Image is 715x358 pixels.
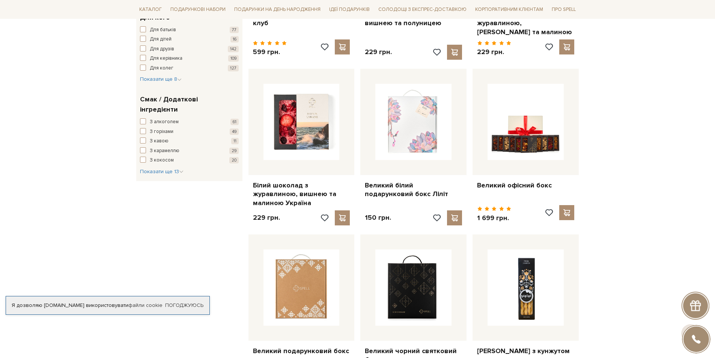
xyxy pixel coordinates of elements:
span: Для дітей [150,36,172,43]
a: Великий білий подарунковий бокс Ліліт [365,181,462,199]
button: Для колег 127 [140,65,239,72]
button: Для керівника 109 [140,55,239,62]
div: Я дозволяю [DOMAIN_NAME] використовувати [6,302,209,309]
a: Подарунок Карамельний клуб [253,10,350,28]
span: 11 [231,138,239,144]
span: 20 [229,157,239,163]
button: Показати ще 8 [140,76,182,83]
p: 150 грн. [365,213,391,222]
span: З кокосом [150,157,174,164]
p: 229 грн. [477,48,511,56]
span: З горіхами [150,128,173,136]
span: 109 [228,55,239,62]
span: 127 [228,65,239,71]
span: Для друзів [150,45,174,53]
button: З кокосом 20 [140,157,239,164]
span: Подарункові набори [167,4,229,15]
span: Для керівника [150,55,182,62]
p: 1 699 грн. [477,214,511,222]
span: З карамеллю [150,147,179,155]
span: Для батьків [150,26,176,34]
a: Солодощі з експрес-доставкою [375,3,470,16]
a: Білий шоколад з журавлиною, вишнею та малиною Україна [253,181,350,207]
span: 16 [230,36,239,42]
span: Ідеї подарунків [326,4,373,15]
button: Для друзів 142 [140,45,239,53]
button: З горіхами 49 [140,128,239,136]
a: файли cookie [128,302,163,308]
span: Показати ще 13 [140,168,184,175]
span: 61 [230,119,239,125]
img: Великий чорний святковий бокс [375,249,452,326]
a: Білий шоколад з журавлиною, [PERSON_NAME] та малиною [477,10,574,36]
img: Грісіні з кунжутом [488,249,564,326]
span: Каталог [136,4,165,15]
span: Для колег [150,65,173,72]
p: 229 грн. [365,48,392,56]
span: Смак / Додаткові інгредієнти [140,94,237,115]
img: Великий подарунковий бокс з орнаментом [263,249,340,326]
span: 49 [230,128,239,135]
button: Для дітей 16 [140,36,239,43]
span: З алкоголем [150,118,179,126]
span: З кавою [150,137,169,145]
span: Показати ще 8 [140,76,182,82]
span: 77 [230,27,239,33]
a: Погоджуюсь [165,302,203,309]
a: Білий шоколад без цукру з вишнею та полуницею [365,10,462,28]
button: Показати ще 13 [140,168,184,175]
a: [PERSON_NAME] з кунжутом [477,347,574,355]
button: З карамеллю 29 [140,147,239,155]
button: З кавою 11 [140,137,239,145]
span: 142 [228,46,239,52]
span: 29 [229,148,239,154]
button: З алкоголем 61 [140,118,239,126]
img: Великий білий подарунковий бокс Ліліт [375,84,452,160]
span: Про Spell [549,4,579,15]
button: Для батьків 77 [140,26,239,34]
p: 599 грн. [253,48,287,56]
p: 229 грн. [253,213,280,222]
span: Подарунки на День народження [231,4,324,15]
a: Корпоративним клієнтам [472,3,546,16]
a: Великий офісний бокс [477,181,574,190]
